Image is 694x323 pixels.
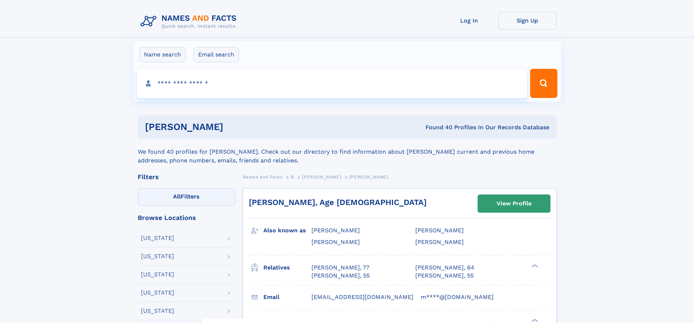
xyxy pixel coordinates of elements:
[497,195,532,212] div: View Profile
[311,272,370,280] a: [PERSON_NAME], 55
[141,235,174,241] div: [US_STATE]
[498,12,557,29] a: Sign Up
[530,318,538,323] div: ❯
[311,264,369,272] a: [PERSON_NAME], 77
[415,272,474,280] a: [PERSON_NAME], 55
[349,174,388,180] span: [PERSON_NAME]
[139,47,186,62] label: Name search
[302,174,341,180] span: [PERSON_NAME]
[137,69,527,98] input: search input
[249,198,427,207] a: [PERSON_NAME], Age [DEMOGRAPHIC_DATA]
[243,172,283,181] a: Names and Facts
[263,291,311,303] h3: Email
[291,172,294,181] a: B
[530,263,538,268] div: ❯
[141,272,174,277] div: [US_STATE]
[311,227,360,234] span: [PERSON_NAME]
[138,174,235,180] div: Filters
[311,294,413,300] span: [EMAIL_ADDRESS][DOMAIN_NAME]
[415,239,464,245] span: [PERSON_NAME]
[263,224,311,237] h3: Also known as
[145,122,325,131] h1: [PERSON_NAME]
[138,188,235,206] label: Filters
[138,214,235,221] div: Browse Locations
[291,174,294,180] span: B
[138,139,557,165] div: We found 40 profiles for [PERSON_NAME]. Check out our directory to find information about [PERSON...
[530,69,557,98] button: Search Button
[173,193,181,200] span: All
[141,253,174,259] div: [US_STATE]
[138,12,243,31] img: Logo Names and Facts
[302,172,341,181] a: [PERSON_NAME]
[263,261,311,274] h3: Relatives
[415,264,474,272] a: [PERSON_NAME], 64
[193,47,239,62] label: Email search
[478,195,550,212] a: View Profile
[311,239,360,245] span: [PERSON_NAME]
[141,290,174,296] div: [US_STATE]
[141,308,174,314] div: [US_STATE]
[415,227,464,234] span: [PERSON_NAME]
[440,12,498,29] a: Log In
[324,123,549,131] div: Found 40 Profiles In Our Records Database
